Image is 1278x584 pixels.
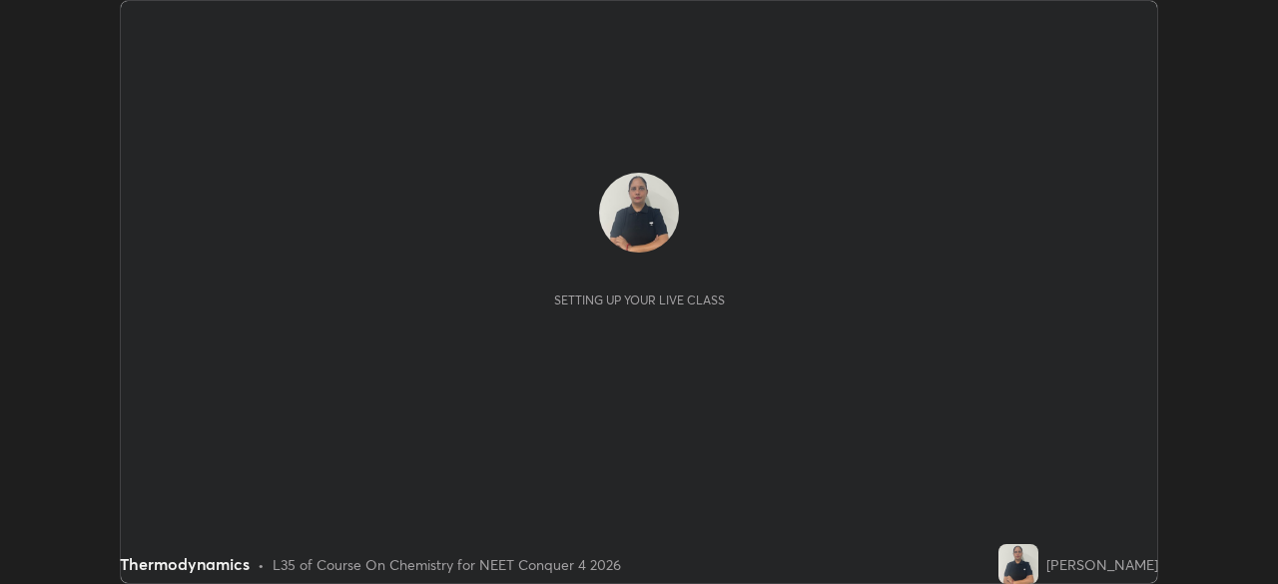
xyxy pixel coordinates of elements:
[258,554,265,575] div: •
[998,544,1038,584] img: a53a6d141bfd4d8b9bbe971491d3c2d7.jpg
[554,292,725,307] div: Setting up your live class
[599,173,679,253] img: a53a6d141bfd4d8b9bbe971491d3c2d7.jpg
[273,554,621,575] div: L35 of Course On Chemistry for NEET Conquer 4 2026
[1046,554,1158,575] div: [PERSON_NAME]
[120,552,250,576] div: Thermodynamics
